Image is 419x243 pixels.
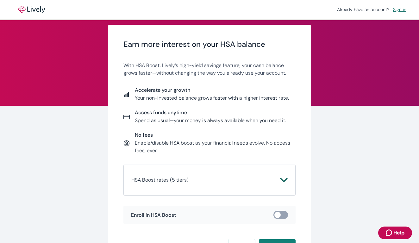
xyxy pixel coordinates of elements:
[391,5,409,14] a: Sign in
[135,87,289,93] span: Accelerate your growth
[337,6,409,13] div: Already have an account?
[131,176,189,184] p: HSA Boost rates (5 tiers)
[131,212,176,218] span: Enroll in HSA Boost
[135,132,296,138] span: No fees
[135,109,286,115] span: Access funds anytime
[123,91,130,97] svg: Report icon
[386,229,393,237] svg: Zendesk support icon
[14,6,49,13] img: Lively
[123,140,130,146] svg: Currency icon
[135,94,289,102] p: Your non-invested balance grows faster with a higher interest rate.
[378,227,412,239] button: Zendesk support iconHelp
[393,229,404,237] span: Help
[135,117,286,124] p: Spend as usual—your money is always available when you need it.
[131,172,288,188] button: HSA Boost rates (5 tiers)
[280,176,288,184] svg: Chevron icon
[135,139,296,154] p: Enable/disable HSA boost as your financial needs evolve. No access fees, ever.
[123,62,296,77] p: With HSA Boost, Lively’s high-yield savings feature, your cash balance grows faster—without chang...
[123,114,130,120] svg: Card icon
[123,40,296,49] span: Earn more interest on your HSA balance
